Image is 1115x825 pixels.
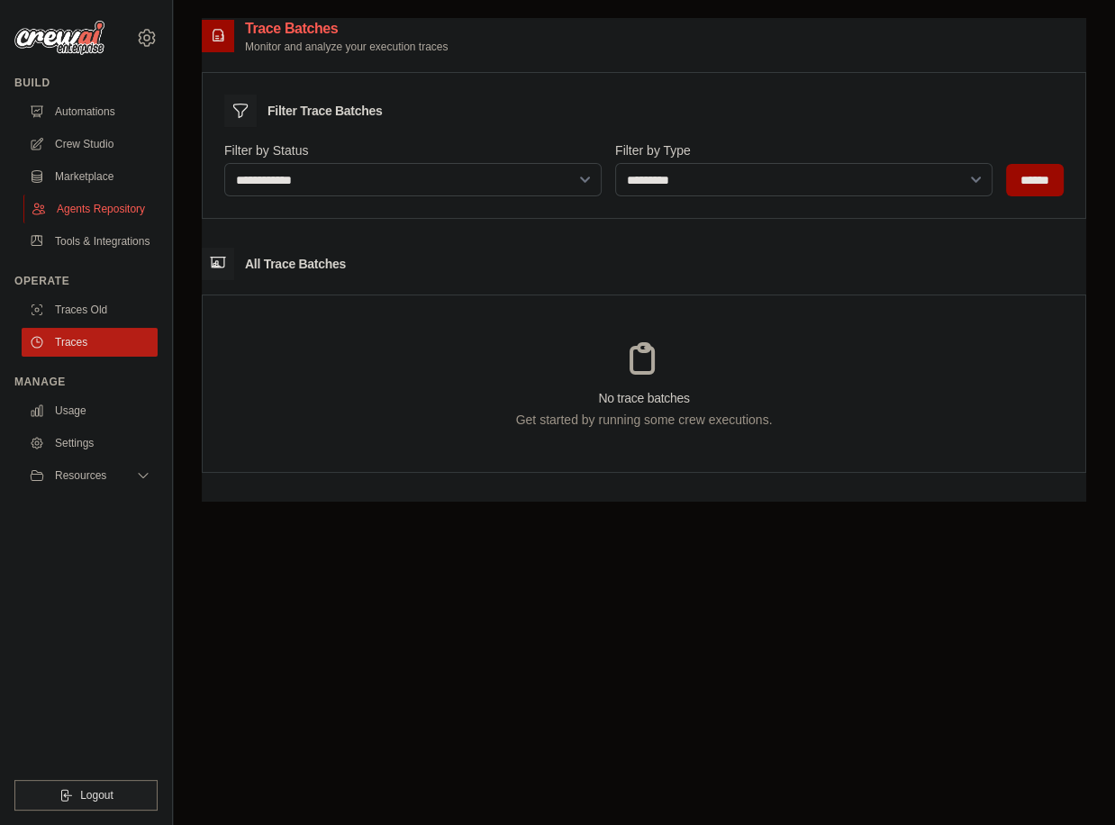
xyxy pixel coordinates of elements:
a: Traces [22,328,158,357]
h2: Trace Batches [245,18,448,40]
a: Agents Repository [23,195,159,223]
a: Usage [22,396,158,425]
a: Automations [22,97,158,126]
a: Tools & Integrations [22,227,158,256]
h3: No trace batches [203,389,1085,407]
label: Filter by Status [224,141,601,159]
a: Marketplace [22,162,158,191]
img: Logo [14,21,104,55]
a: Crew Studio [22,130,158,159]
div: Build [14,76,158,90]
div: Operate [14,274,158,288]
div: Manage [14,375,158,389]
h3: All Trace Batches [245,255,346,273]
button: Resources [22,461,158,490]
a: Settings [22,429,158,458]
label: Filter by Type [615,141,992,159]
p: Get started by running some crew executions. [203,411,1085,429]
button: Logout [14,780,158,811]
span: Resources [55,468,106,483]
h3: Filter Trace Batches [267,102,382,120]
p: Monitor and analyze your execution traces [245,40,448,54]
span: Logout [80,788,113,802]
a: Traces Old [22,295,158,324]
